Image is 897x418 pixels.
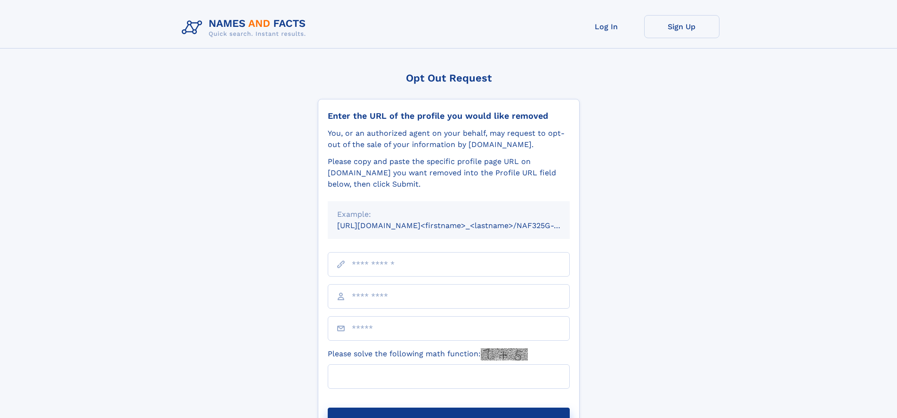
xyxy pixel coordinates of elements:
[318,72,580,84] div: Opt Out Request
[337,221,588,230] small: [URL][DOMAIN_NAME]<firstname>_<lastname>/NAF325G-xxxxxxxx
[569,15,644,38] a: Log In
[328,156,570,190] div: Please copy and paste the specific profile page URL on [DOMAIN_NAME] you want removed into the Pr...
[328,111,570,121] div: Enter the URL of the profile you would like removed
[337,209,560,220] div: Example:
[644,15,719,38] a: Sign Up
[328,128,570,150] div: You, or an authorized agent on your behalf, may request to opt-out of the sale of your informatio...
[328,348,528,361] label: Please solve the following math function:
[178,15,314,41] img: Logo Names and Facts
